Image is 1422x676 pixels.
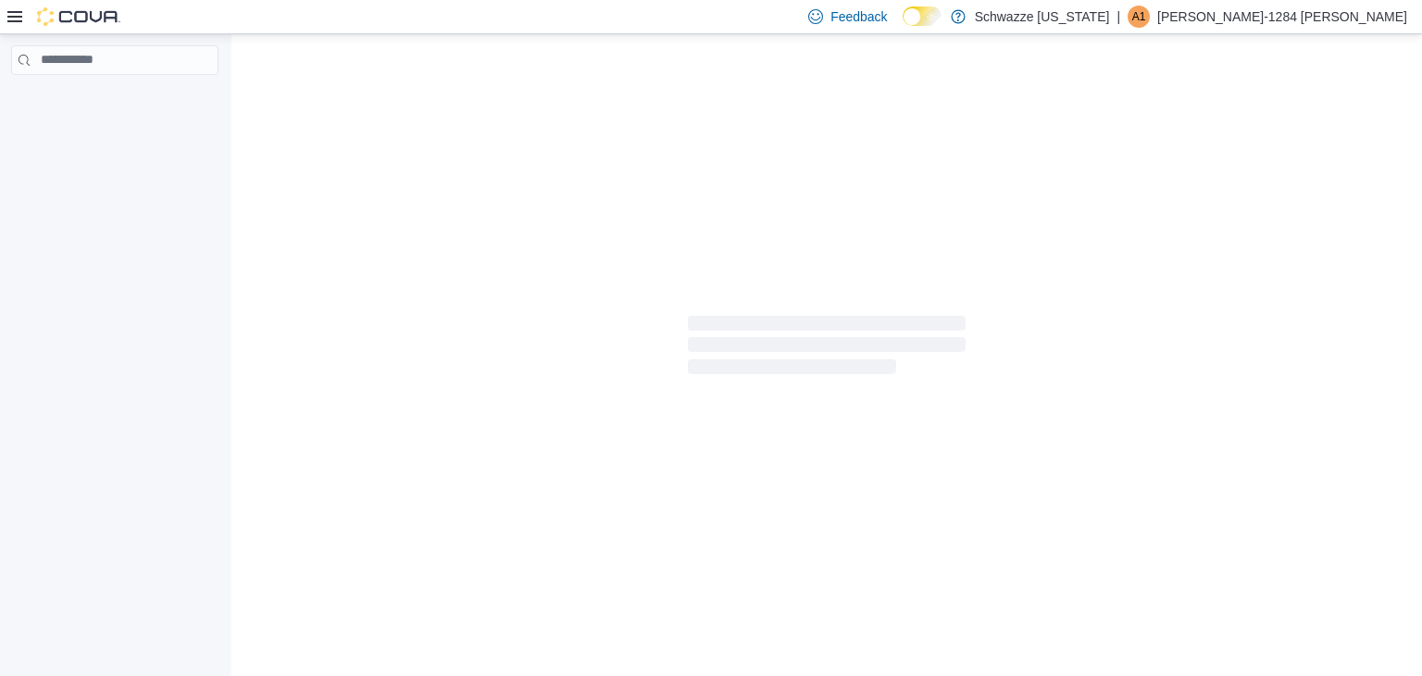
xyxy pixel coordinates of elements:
div: Andrew-1284 Grimm [1128,6,1150,28]
p: | [1116,6,1120,28]
span: Feedback [830,7,887,26]
span: A1 [1132,6,1146,28]
input: Dark Mode [903,6,942,26]
nav: Complex example [11,79,218,123]
p: [PERSON_NAME]-1284 [PERSON_NAME] [1157,6,1407,28]
img: Cova [37,7,120,26]
span: Dark Mode [903,26,904,27]
p: Schwazze [US_STATE] [975,6,1110,28]
span: Loading [688,319,966,379]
